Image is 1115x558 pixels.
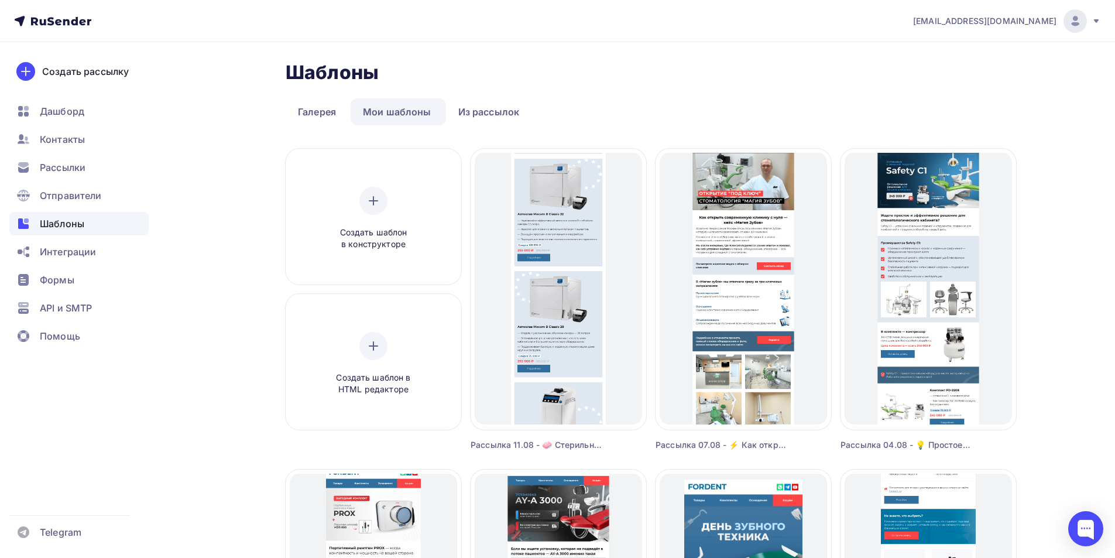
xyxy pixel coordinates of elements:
[913,9,1101,33] a: [EMAIL_ADDRESS][DOMAIN_NAME]
[40,525,81,539] span: Telegram
[446,98,532,125] a: Из рассылок
[656,439,787,451] div: Рассылка 07.08 - ⚡️ Как открыть современную клинику с нуля — кейс «Магия Зубов»
[286,98,348,125] a: Галерея
[351,98,444,125] a: Мои шаблоны
[913,15,1056,27] span: [EMAIL_ADDRESS][DOMAIN_NAME]
[318,372,429,396] span: Создать шаблон в HTML редакторе
[40,329,80,343] span: Помощь
[471,439,602,451] div: Рассылка 11.08 - 🧼 Стерильность — основа доверия в стоматологии Выгодные предложения
[40,160,85,174] span: Рассылки
[9,184,149,207] a: Отправители
[40,301,92,315] span: API и SMTP
[318,227,429,251] span: Создать шаблон в конструкторе
[42,64,129,78] div: Создать рассылку
[9,212,149,235] a: Шаблоны
[9,100,149,123] a: Дашборд
[286,61,379,84] h2: Шаблоны
[840,439,972,451] div: Рассылка 04.08 - 💡 Простое решение для комфортной работы — установка Safety C1
[40,189,102,203] span: Отправители
[40,132,85,146] span: Контакты
[40,104,84,118] span: Дашборд
[9,128,149,151] a: Контакты
[9,156,149,179] a: Рассылки
[40,217,84,231] span: Шаблоны
[40,273,74,287] span: Формы
[9,268,149,292] a: Формы
[40,245,96,259] span: Интеграции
